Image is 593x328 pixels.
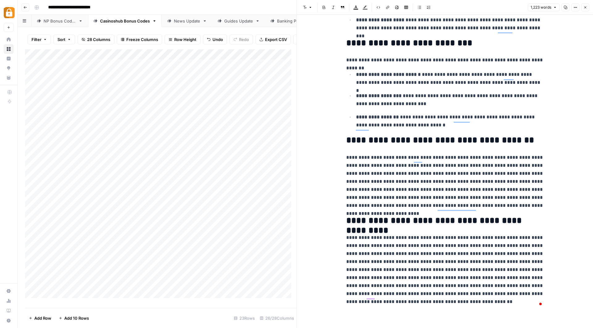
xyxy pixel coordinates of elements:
a: Insights [4,54,14,64]
a: News Update [162,15,212,27]
span: Freeze Columns [126,36,158,43]
button: Freeze Columns [117,35,162,44]
span: Row Height [174,36,196,43]
a: Home [4,35,14,44]
a: Opportunities [4,63,14,73]
span: 28 Columns [87,36,110,43]
span: Export CSV [265,36,287,43]
div: 23 Rows [231,313,257,323]
button: Redo [229,35,253,44]
img: Adzz Logo [4,7,15,18]
span: Add 10 Rows [64,315,89,321]
span: Add Row [34,315,51,321]
button: Filter [27,35,51,44]
button: Add 10 Rows [55,313,93,323]
button: Help + Support [4,316,14,326]
button: Workspace: Adzz [4,5,14,20]
span: Filter [32,36,41,43]
div: Casinoshub Bonus Codes [100,18,150,24]
div: 26/28 Columns [257,313,296,323]
button: Row Height [165,35,200,44]
button: Sort [53,35,75,44]
a: Settings [4,286,14,296]
span: Sort [57,36,65,43]
span: Redo [239,36,249,43]
button: 1,223 words [528,3,560,11]
button: 28 Columns [78,35,114,44]
span: Undo [212,36,223,43]
a: Learning Hub [4,306,14,316]
a: Usage [4,296,14,306]
div: Guides Update [224,18,253,24]
a: NP Bonus Codes [32,15,88,27]
div: News Update [174,18,200,24]
a: Casinoshub Bonus Codes [88,15,162,27]
a: Your Data [4,73,14,83]
div: Banking Pages Update [277,18,320,24]
div: NP Bonus Codes [44,18,76,24]
button: Add Row [25,313,55,323]
a: Guides Update [212,15,265,27]
span: 1,223 words [531,5,551,10]
a: Banking Pages Update [265,15,332,27]
button: Export CSV [255,35,291,44]
a: Browse [4,44,14,54]
button: Undo [203,35,227,44]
